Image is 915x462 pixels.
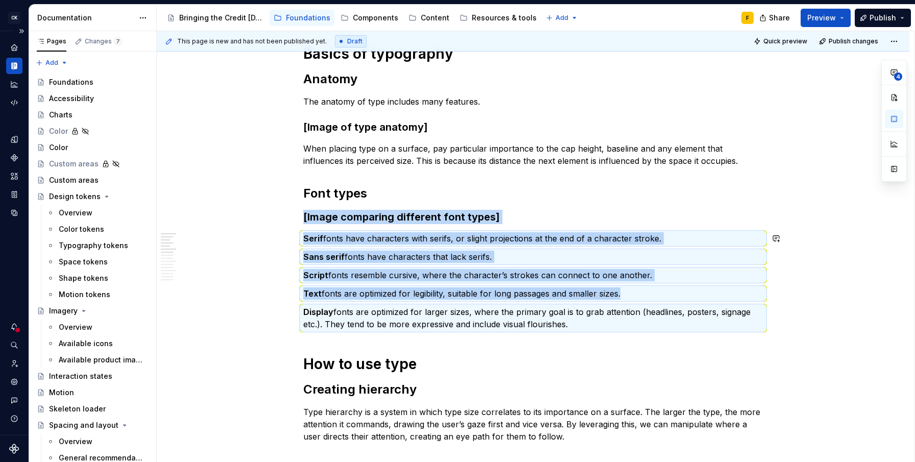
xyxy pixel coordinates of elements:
[6,392,22,408] button: Contact support
[6,205,22,221] a: Data sources
[59,355,143,365] div: Available product imagery
[6,58,22,74] div: Documentation
[33,56,71,70] button: Add
[6,186,22,203] a: Storybook stories
[33,90,152,107] a: Accessibility
[49,175,99,185] div: Custom areas
[303,306,763,330] p: fonts are optimized for larger sizes, where the primary goal is to grab attention (headlines, pos...
[769,13,790,23] span: Share
[746,14,749,22] div: F
[2,7,27,29] button: CK
[807,13,836,23] span: Preview
[37,37,66,45] div: Pages
[163,8,541,28] div: Page tree
[59,208,92,218] div: Overview
[855,9,911,27] button: Publish
[303,232,763,245] p: fonts have characters with serifs, or slight projections at the end of a character stroke.
[353,13,398,23] div: Components
[303,185,763,202] h2: Font types
[33,139,152,156] a: Color
[33,172,152,188] a: Custom areas
[286,13,330,23] div: Foundations
[421,13,449,23] div: Content
[49,142,68,153] div: Color
[42,286,152,303] a: Motion tokens
[303,71,763,87] h2: Anatomy
[42,237,152,254] a: Typography tokens
[33,384,152,401] a: Motion
[303,252,345,262] strong: Sans serif
[6,94,22,111] a: Code automation
[14,24,29,38] button: Expand sidebar
[303,210,763,224] h3: [Image comparing different font types]
[49,420,118,430] div: Spacing and layout
[303,251,763,263] p: fonts have characters that lack serifs.
[42,221,152,237] a: Color tokens
[303,381,763,398] h2: Creating hierarchy
[347,37,363,45] span: Draft
[59,257,108,267] div: Space tokens
[59,289,110,300] div: Motion tokens
[33,303,152,319] a: Imagery
[42,205,152,221] a: Overview
[59,240,128,251] div: Typography tokens
[59,322,92,332] div: Overview
[179,13,263,23] div: Bringing the Credit [DATE] brand to life across products
[303,307,333,317] strong: Display
[763,37,807,45] span: Quick preview
[49,110,73,120] div: Charts
[49,159,99,169] div: Custom areas
[9,444,19,454] svg: Supernova Logo
[42,254,152,270] a: Space tokens
[163,10,268,26] a: Bringing the Credit [DATE] brand to life across products
[49,371,112,381] div: Interaction states
[303,233,323,244] strong: Serif
[33,188,152,205] a: Design tokens
[6,355,22,372] a: Invite team
[49,404,106,414] div: Skeleton loader
[177,37,327,45] span: This page is new and has not been published yet.
[303,120,763,134] h3: [Image of type anatomy]
[6,319,22,335] div: Notifications
[49,191,101,202] div: Design tokens
[6,168,22,184] div: Assets
[6,76,22,92] a: Analytics
[336,10,402,26] a: Components
[303,270,328,280] strong: Script
[42,270,152,286] a: Shape tokens
[42,335,152,352] a: Available icons
[801,9,851,27] button: Preview
[556,14,568,22] span: Add
[59,224,104,234] div: Color tokens
[303,406,763,443] p: Type hierarchy is a system in which type size correlates to its importance on a surface. The larg...
[85,37,122,45] div: Changes
[33,123,152,139] a: Color
[303,44,763,63] h1: Basics of typography
[33,156,152,172] a: Custom areas
[303,142,763,167] p: When placing type on a surface, pay particular importance to the cap height, baseline and any ele...
[816,34,883,48] button: Publish changes
[303,95,763,108] p: The anatomy of type includes many features.
[6,374,22,390] a: Settings
[49,77,93,87] div: Foundations
[59,273,108,283] div: Shape tokens
[6,39,22,56] a: Home
[45,59,58,67] span: Add
[59,338,113,349] div: Available icons
[6,131,22,148] div: Design tokens
[404,10,453,26] a: Content
[751,34,812,48] button: Quick preview
[49,387,74,398] div: Motion
[37,13,134,23] div: Documentation
[303,269,763,281] p: fonts resemble cursive, where the character’s strokes can connect to one another.
[6,150,22,166] a: Components
[33,401,152,417] a: Skeleton loader
[42,433,152,450] a: Overview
